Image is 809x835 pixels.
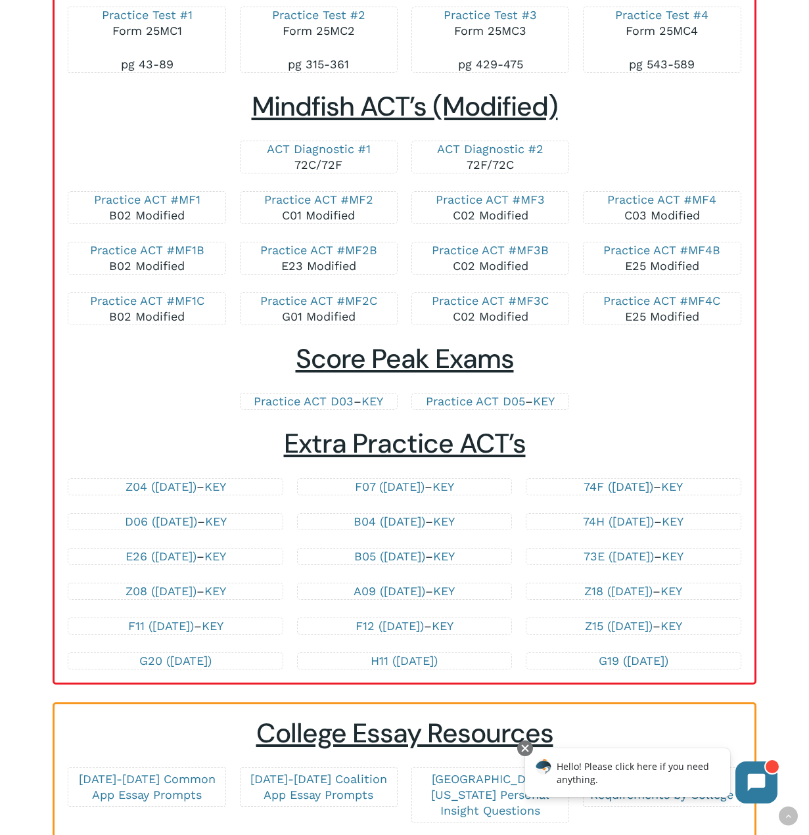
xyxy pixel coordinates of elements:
[254,394,384,409] p: –
[371,654,438,667] a: H11 ([DATE])
[662,514,683,528] a: KEY
[356,619,424,633] a: F12 ([DATE])
[81,479,269,495] p: –
[354,549,425,563] a: B05 ([DATE])
[252,89,558,124] span: Mindfish ACT’s (Modified)
[425,7,555,56] p: Form 25MC3
[311,618,498,634] p: –
[126,584,196,598] a: Z08 ([DATE])
[311,479,498,495] p: –
[436,192,545,206] a: Practice ACT #MF3
[90,243,204,257] a: Practice ACT #MF1B
[254,141,384,173] p: 72C/72F
[260,294,377,307] a: Practice ACT #MF2C
[597,56,727,72] p: pg 543-589
[583,514,654,528] a: 74H ([DATE])
[81,549,269,564] p: –
[126,549,196,563] a: E26 ([DATE])
[425,192,555,223] p: C02 Modified
[204,480,226,493] a: KEY
[126,480,196,493] a: Z04 ([DATE])
[432,243,549,257] a: Practice ACT #MF3B
[425,242,555,274] p: C02 Modified
[90,294,204,307] a: Practice ACT #MF1C
[662,549,683,563] a: KEY
[81,293,212,325] p: B02 Modified
[433,549,455,563] a: KEY
[615,8,708,22] a: Practice Test #4
[584,584,653,598] a: Z18 ([DATE])
[660,619,682,633] a: KEY
[425,394,555,409] p: –
[354,584,425,598] a: A09 ([DATE])
[540,479,727,495] p: –
[79,772,216,801] a: [DATE]-[DATE] Common App Essay Prompts
[540,618,727,634] p: –
[284,426,526,461] span: Extra Practice ACT’s
[425,293,555,325] p: C02 Modified
[81,514,269,530] p: –
[311,514,498,530] p: –
[540,583,727,599] p: –
[254,56,384,72] p: pg 315-361
[603,294,720,307] a: Practice ACT #MF4C
[432,480,454,493] a: KEY
[584,549,654,563] a: 73E ([DATE])
[204,584,226,598] a: KEY
[311,549,498,564] p: –
[81,56,212,72] p: pg 43-89
[597,242,727,274] p: E25 Modified
[425,141,555,173] p: 72F/72C
[432,294,549,307] a: Practice ACT #MF3C
[354,514,425,528] a: B04 ([DATE])
[81,583,269,599] p: –
[607,192,716,206] a: Practice ACT #MF4
[102,8,193,22] a: Practice Test #1
[256,716,553,751] span: College Essay Resources
[260,243,377,257] a: Practice ACT #MF2B
[204,549,226,563] a: KEY
[597,293,727,325] p: E25 Modified
[202,619,223,633] a: KEY
[272,8,365,22] a: Practice Test #2
[139,654,212,667] a: G20 ([DATE])
[264,192,373,206] a: Practice ACT #MF2
[433,514,455,528] a: KEY
[425,56,555,72] p: pg 429-475
[311,583,498,599] p: –
[355,480,425,493] a: F07 ([DATE])
[584,480,653,493] a: 74F ([DATE])
[128,619,194,633] a: F11 ([DATE])
[432,619,453,633] a: KEY
[540,549,727,564] p: –
[254,242,384,274] p: E23 Modified
[254,293,384,325] p: G01 Modified
[599,654,668,667] a: G19 ([DATE])
[254,394,354,408] a: Practice ACT D03
[254,192,384,223] p: C01 Modified
[205,514,227,528] a: KEY
[533,394,555,408] a: KEY
[603,243,720,257] a: Practice ACT #MF4B
[597,7,727,56] p: Form 25MC4
[597,192,727,223] p: C03 Modified
[426,394,525,408] a: Practice ACT D05
[94,192,200,206] a: Practice ACT #MF1
[585,619,653,633] a: Z15 ([DATE])
[81,618,269,634] p: –
[661,480,683,493] a: KEY
[540,514,727,530] p: –
[361,394,383,408] a: KEY
[433,584,455,598] a: KEY
[431,772,549,817] a: [GEOGRAPHIC_DATA][US_STATE] Personal Insight Questions
[511,738,791,817] iframe: Chatbot
[81,7,212,56] p: Form 25MC1
[660,584,682,598] a: KEY
[250,772,387,801] a: [DATE]-[DATE] Coalition App Essay Prompts
[81,192,212,223] p: B02 Modified
[437,142,543,156] a: ACT Diagnostic #2
[444,8,537,22] a: Practice Test #3
[81,242,212,274] p: B02 Modified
